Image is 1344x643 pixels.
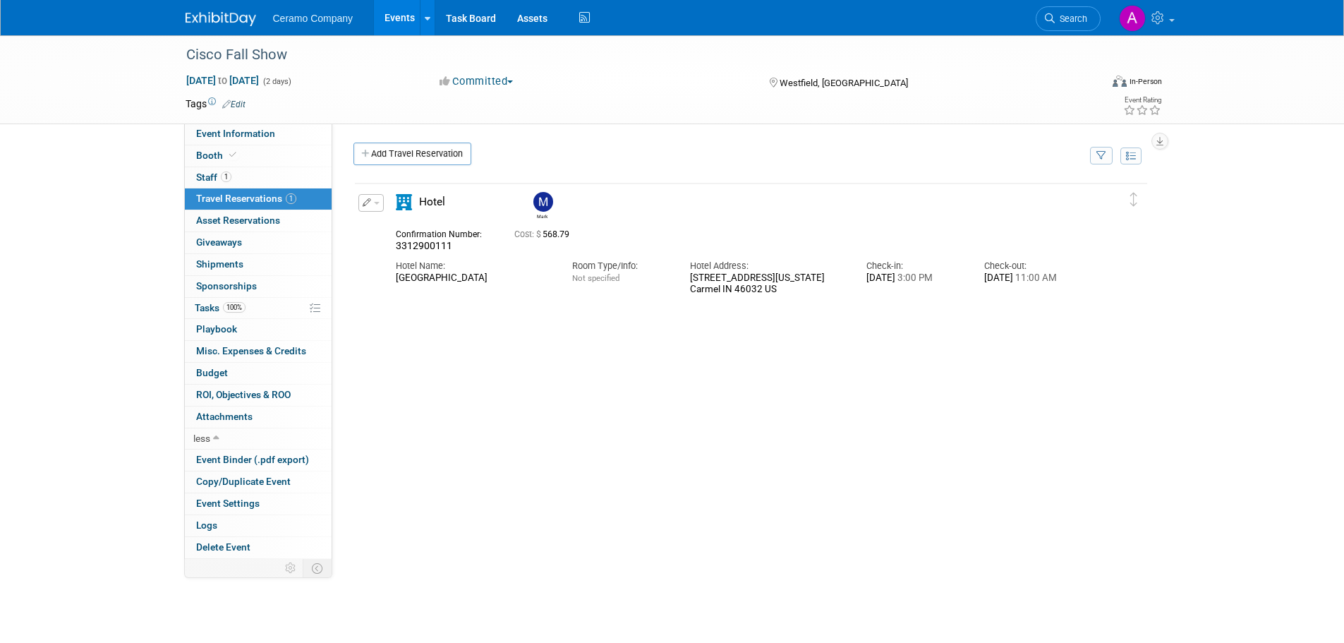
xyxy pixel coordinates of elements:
span: 11:00 AM [1013,272,1057,283]
span: Not specified [572,273,619,283]
span: 100% [223,302,246,313]
a: Travel Reservations1 [185,188,332,210]
a: Staff1 [185,167,332,188]
a: Shipments [185,254,332,275]
span: Sponsorships [196,280,257,292]
span: Delete Event [196,541,250,553]
a: Edit [222,100,246,109]
td: Personalize Event Tab Strip [279,559,303,577]
span: Search [1055,13,1087,24]
span: Booth [196,150,239,161]
span: to [216,75,229,86]
div: Mark Ries [530,192,555,220]
span: Travel Reservations [196,193,296,204]
a: Misc. Expenses & Credits [185,341,332,362]
span: Attachments [196,411,253,422]
span: Giveaways [196,236,242,248]
a: Add Travel Reservation [353,143,471,165]
span: Westfield, [GEOGRAPHIC_DATA] [780,78,908,88]
a: Asset Reservations [185,210,332,232]
div: Room Type/Info: [572,260,669,272]
a: Delete Event [185,537,332,558]
span: Cost: $ [514,229,543,239]
img: Format-Inperson.png [1113,76,1127,87]
a: Search [1036,6,1101,31]
div: [DATE] [866,272,963,284]
a: Event Information [185,124,332,145]
div: [DATE] [984,272,1081,284]
span: Event Settings [196,498,260,509]
a: Giveaways [185,232,332,253]
div: [GEOGRAPHIC_DATA] [396,272,551,284]
img: ExhibitDay [186,12,256,26]
span: less [193,433,210,444]
a: Logs [185,515,332,536]
span: Shipments [196,258,243,270]
div: Confirmation Number: [396,225,493,240]
span: Event Binder (.pdf export) [196,454,309,465]
span: Asset Reservations [196,215,280,226]
a: Event Binder (.pdf export) [185,450,332,471]
i: Booth reservation complete [229,151,236,159]
div: Check-out: [984,260,1081,272]
a: Playbook [185,319,332,340]
span: Hotel [419,196,445,208]
div: Event Rating [1123,97,1161,104]
span: 1 [221,172,231,182]
span: Tasks [195,302,246,313]
span: Staff [196,172,231,183]
a: Event Settings [185,493,332,515]
div: Cisco Fall Show [181,42,1079,68]
a: less [185,428,332,450]
div: Mark Ries [533,212,551,220]
span: Event Information [196,128,275,139]
img: Ayesha Begum [1119,5,1146,32]
a: Sponsorships [185,276,332,297]
span: Budget [196,367,228,378]
a: Booth [185,145,332,167]
img: Mark Ries [533,192,553,212]
button: Committed [435,74,519,89]
div: [STREET_ADDRESS][US_STATE] Carmel IN 46032 US [690,272,845,296]
div: Event Format [1017,73,1163,95]
td: Tags [186,97,246,111]
span: 568.79 [514,229,575,239]
div: Check-in: [866,260,963,272]
td: Toggle Event Tabs [303,559,332,577]
div: Hotel Name: [396,260,551,272]
a: ROI, Objectives & ROO [185,385,332,406]
span: Copy/Duplicate Event [196,476,291,487]
span: Playbook [196,323,237,335]
a: Attachments [185,407,332,428]
span: 1 [286,193,296,204]
span: Ceramo Company [273,13,353,24]
span: (2 days) [262,77,291,86]
div: In-Person [1129,76,1162,87]
a: Copy/Duplicate Event [185,471,332,493]
i: Hotel [396,194,412,210]
i: Filter by Traveler [1096,152,1106,161]
a: Budget [185,363,332,384]
span: ROI, Objectives & ROO [196,389,291,400]
span: 3312900111 [396,240,452,251]
span: 3:00 PM [895,272,933,283]
a: Tasks100% [185,298,332,319]
i: Click and drag to move item [1130,193,1137,207]
div: Hotel Address: [690,260,845,272]
span: [DATE] [DATE] [186,74,260,87]
span: Misc. Expenses & Credits [196,345,306,356]
span: Logs [196,519,217,531]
